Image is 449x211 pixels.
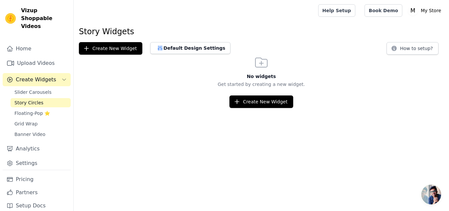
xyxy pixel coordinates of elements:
[408,5,444,16] button: M My Store
[74,81,449,88] p: Get started by creating a new widget.
[3,173,71,186] a: Pricing
[411,7,415,14] text: M
[418,5,444,16] p: My Store
[74,73,449,80] h3: No widgets
[229,95,293,108] button: Create New Widget
[21,7,68,30] span: Vizup Shoppable Videos
[387,47,438,53] a: How to setup?
[11,109,71,118] a: Floating-Pop ⭐
[16,76,56,84] span: Create Widgets
[5,13,16,24] img: Vizup
[150,42,230,54] button: Default Design Settings
[318,4,355,17] a: Help Setup
[14,89,52,95] span: Slider Carousels
[365,4,402,17] a: Book Demo
[3,73,71,86] button: Create Widgets
[11,88,71,97] a: Slider Carousels
[11,119,71,128] a: Grid Wrap
[3,157,71,170] a: Settings
[79,42,142,55] button: Create New Widget
[14,120,37,127] span: Grid Wrap
[3,57,71,70] a: Upload Videos
[3,186,71,199] a: Partners
[79,26,444,37] h1: Story Widgets
[14,99,43,106] span: Story Circles
[14,131,45,138] span: Banner Video
[11,130,71,139] a: Banner Video
[11,98,71,107] a: Story Circles
[421,185,441,204] a: Open chat
[3,42,71,55] a: Home
[14,110,50,117] span: Floating-Pop ⭐
[3,142,71,155] a: Analytics
[387,42,438,55] button: How to setup?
